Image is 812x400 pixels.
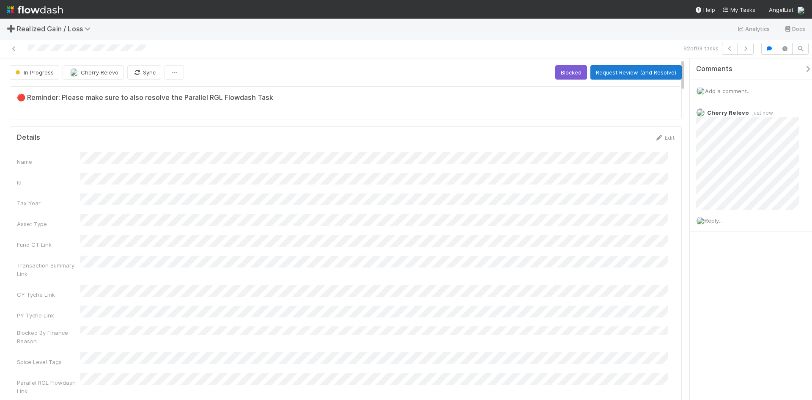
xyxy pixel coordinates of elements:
span: AngelList [769,6,793,13]
span: Add a comment... [705,88,751,94]
button: Cherry Relevo [63,65,124,80]
div: Name [17,157,80,166]
img: avatar_1c2f0edd-858e-4812-ac14-2a8986687c67.png [696,108,705,117]
div: Blocked By Finance Reason [17,328,80,345]
span: Realized Gain / Loss [17,25,95,33]
a: Docs [784,24,805,34]
span: 92 of 93 tasks [683,44,719,52]
h5: 🔴 Reminder: Please make sure to also resolve the Parallel RGL Flowdash Task [17,94,675,102]
div: PY Tyche Link [17,311,80,320]
span: just now [749,110,773,116]
img: avatar_1c2f0edd-858e-4812-ac14-2a8986687c67.png [697,87,705,95]
div: Asset Type [17,220,80,228]
img: avatar_1c2f0edd-858e-4812-ac14-2a8986687c67.png [70,68,78,77]
button: Blocked [555,65,587,80]
span: Cherry Relevo [81,69,118,76]
a: My Tasks [722,6,755,14]
div: Help [695,6,715,14]
img: avatar_1c2f0edd-858e-4812-ac14-2a8986687c67.png [696,217,705,225]
span: My Tasks [722,6,755,13]
button: Sync [127,65,161,80]
span: Comments [696,65,732,73]
div: Id [17,178,80,187]
a: Analytics [737,24,770,34]
div: Tax Year [17,199,80,207]
h5: Details [17,133,40,142]
span: Cherry Relevo [707,109,749,116]
div: Fund CT Link [17,240,80,249]
span: ➕ [7,25,15,32]
div: Parallel RGL Flowdash Link [17,378,80,395]
button: Request Review (and Resolve) [590,65,682,80]
div: CY Tyche Link [17,290,80,299]
img: logo-inverted-e16ddd16eac7371096b0.svg [7,3,63,17]
div: Transaction Summary Link [17,261,80,278]
span: Reply... [705,217,723,224]
div: Spice Level Tags [17,358,80,366]
img: avatar_1c2f0edd-858e-4812-ac14-2a8986687c67.png [797,6,805,14]
a: Edit [655,134,675,141]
